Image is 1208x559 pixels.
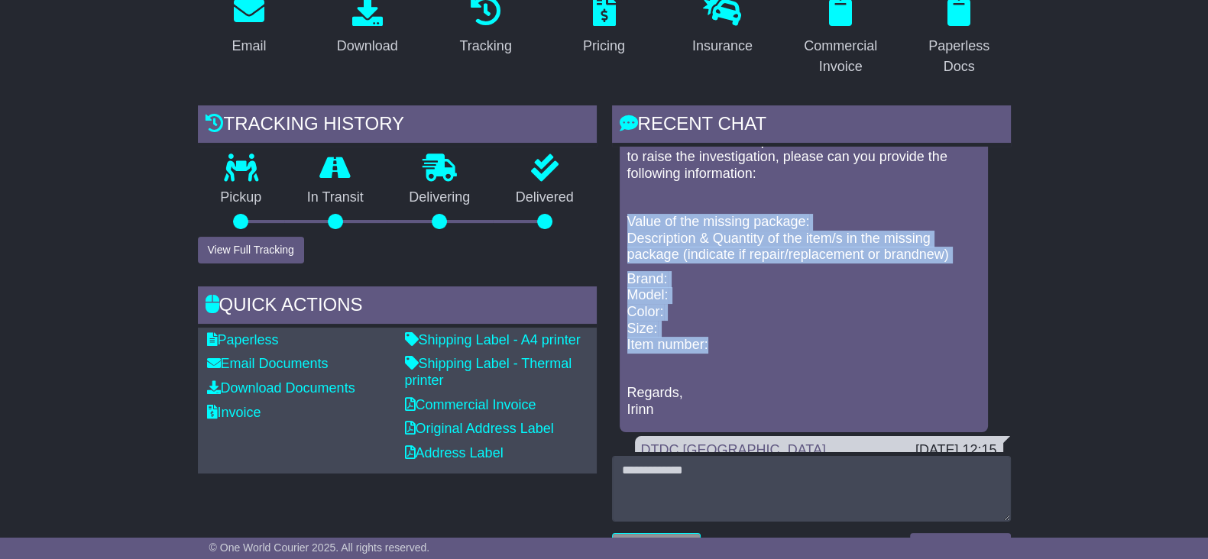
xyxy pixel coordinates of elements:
div: Email [232,36,266,57]
p: In Transit [284,189,387,206]
a: Email Documents [207,356,329,371]
a: Shipping Label - A4 printer [405,332,581,347]
p: Brand: Model: Color: Size: Item number: [627,271,980,354]
div: Quick Actions [198,286,597,328]
button: View Full Tracking [198,237,304,263]
div: Tracking [459,36,511,57]
p: Value of the missing package: Description & Quantity of the item/s in the missing package (indica... [627,214,980,263]
a: Paperless [207,332,279,347]
a: Address Label [405,445,504,460]
span: © One World Courier 2025. All rights reserved. [209,541,430,554]
p: Pickup [198,189,285,206]
div: Pricing [583,36,625,57]
a: Download Documents [207,380,355,396]
div: Commercial Invoice [799,36,883,77]
div: RECENT CHAT [612,105,1011,147]
p: Regards, Irinn [627,385,980,418]
p: Delivering [387,189,494,206]
p: Delivered [493,189,597,206]
div: Tracking history [198,105,597,147]
a: Invoice [207,405,261,420]
a: Commercial Invoice [405,397,536,412]
a: Original Address Label [405,421,554,436]
a: DTDC [GEOGRAPHIC_DATA] [641,442,826,457]
div: Download [337,36,398,57]
div: Paperless Docs [918,36,1001,77]
div: [DATE] 12:15 [915,442,997,459]
div: Insurance [692,36,753,57]
a: Shipping Label - Thermal printer [405,356,572,388]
